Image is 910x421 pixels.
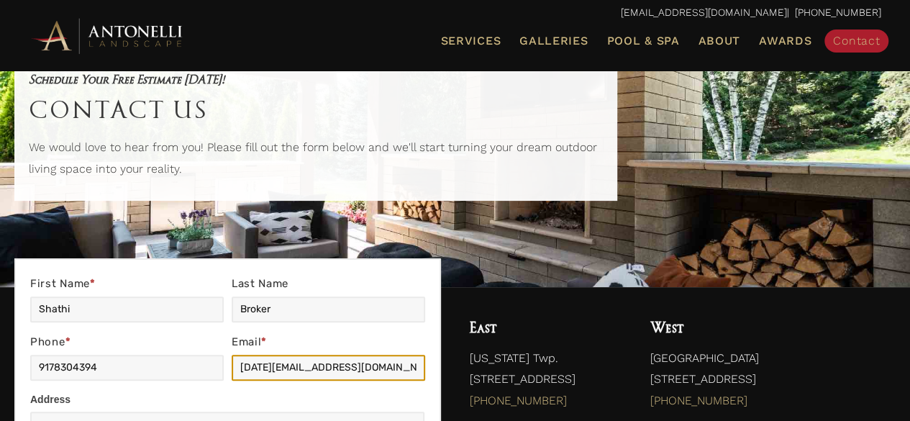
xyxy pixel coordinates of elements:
a: Pool & Spa [601,32,685,50]
span: Awards [759,34,811,47]
a: Awards [753,32,817,50]
div: Address [30,391,425,412]
a: Services [434,32,506,50]
a: [PHONE_NUMBER] [650,394,747,407]
img: Antonelli Horizontal Logo [29,16,187,55]
h4: West [650,316,881,340]
h4: East [470,316,622,340]
a: Contact [824,30,888,53]
label: Phone [30,332,224,355]
label: Last Name [232,274,425,296]
p: We would love to hear from you! Please fill out the form below and we'll start turning your dream... [29,137,603,186]
a: Galleries [514,32,593,50]
label: First Name [30,274,224,296]
span: Contact [833,34,880,47]
a: [PHONE_NUMBER] [470,394,567,407]
span: Pool & Spa [606,34,679,47]
a: About [692,32,746,50]
span: About [698,35,740,47]
p: [US_STATE] Twp. [STREET_ADDRESS] [470,348,622,419]
h5: Schedule Your Free Estimate [DATE]! [29,69,603,89]
label: Email [232,332,425,355]
p: | [PHONE_NUMBER] [29,4,881,22]
p: [GEOGRAPHIC_DATA] [STREET_ADDRESS] [650,348,881,419]
h1: Contact Us [29,89,603,130]
a: [EMAIL_ADDRESS][DOMAIN_NAME] [621,6,787,18]
span: Services [440,35,501,47]
span: Galleries [519,34,588,47]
